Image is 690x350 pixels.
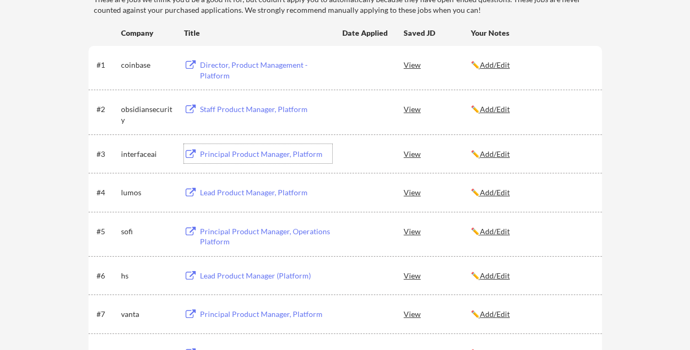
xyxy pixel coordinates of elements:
div: View [404,99,471,118]
div: View [404,266,471,285]
div: #5 [97,226,117,237]
div: ✏️ [471,187,592,198]
u: Add/Edit [480,227,510,236]
div: Company [121,28,174,38]
div: View [404,221,471,241]
div: #1 [97,60,117,70]
u: Add/Edit [480,60,510,69]
div: Principal Product Manager, Operations Platform [200,226,332,247]
div: Principal Product Manager, Platform [200,149,332,160]
div: #2 [97,104,117,115]
div: #6 [97,271,117,281]
div: hs [121,271,174,281]
div: Principal Product Manager, Platform [200,309,332,320]
div: #4 [97,187,117,198]
u: Add/Edit [480,188,510,197]
div: #3 [97,149,117,160]
div: View [404,304,471,323]
div: Saved JD [404,23,471,42]
u: Add/Edit [480,105,510,114]
div: ✏️ [471,271,592,281]
div: ✏️ [471,226,592,237]
div: vanta [121,309,174,320]
div: ✏️ [471,149,592,160]
div: interfaceai [121,149,174,160]
div: Your Notes [471,28,592,38]
div: Date Applied [342,28,389,38]
div: View [404,55,471,74]
div: Staff Product Manager, Platform [200,104,332,115]
div: Director, Product Management - Platform [200,60,332,81]
u: Add/Edit [480,309,510,319]
u: Add/Edit [480,271,510,280]
div: ✏️ [471,309,592,320]
div: View [404,144,471,163]
div: ✏️ [471,60,592,70]
div: sofi [121,226,174,237]
u: Add/Edit [480,149,510,158]
div: lumos [121,187,174,198]
div: View [404,182,471,202]
div: ✏️ [471,104,592,115]
div: Title [184,28,332,38]
div: obsidiansecurity [121,104,174,125]
div: #7 [97,309,117,320]
div: Lead Product Manager (Platform) [200,271,332,281]
div: Lead Product Manager, Platform [200,187,332,198]
div: coinbase [121,60,174,70]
